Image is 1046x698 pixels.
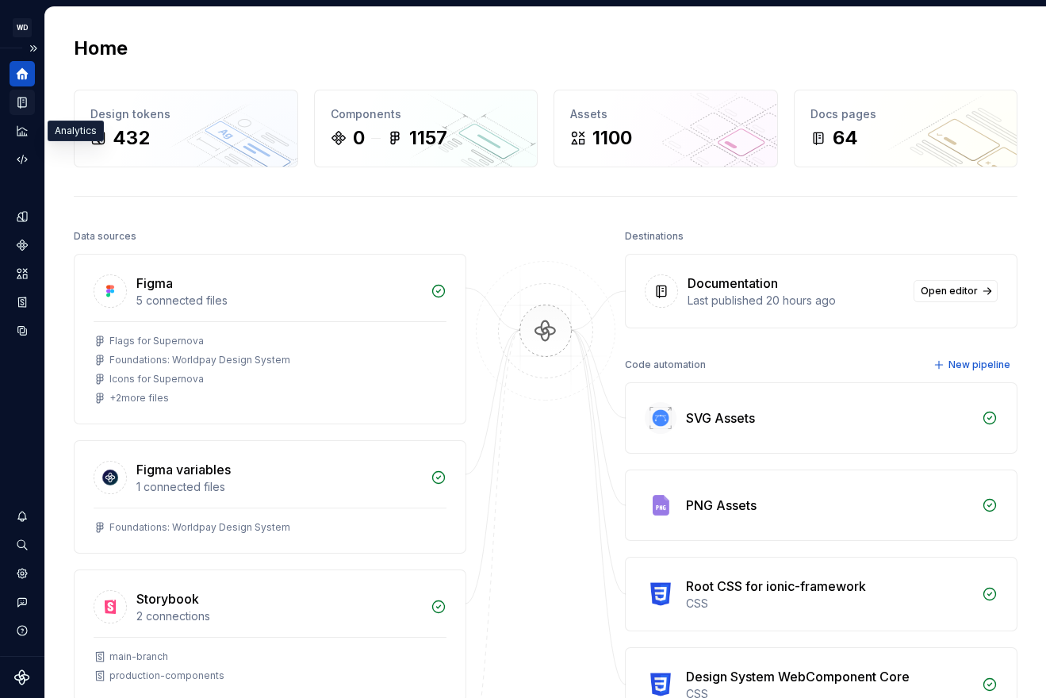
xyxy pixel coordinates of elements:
div: Analytics [48,121,104,141]
div: Flags for Supernova [109,335,204,347]
div: Destinations [625,225,684,247]
div: Documentation [688,274,778,293]
div: Figma [136,274,173,293]
h2: Home [74,36,128,61]
a: Documentation [10,90,35,115]
div: Code automation [625,354,706,376]
div: production-components [109,669,224,682]
div: 1 connected files [136,479,421,495]
a: Analytics [10,118,35,144]
button: Expand sidebar [22,37,44,59]
a: Figma variables1 connected filesFoundations: Worldpay Design System [74,440,466,554]
div: 5 connected files [136,293,421,309]
div: Last published 20 hours ago [688,293,904,309]
div: + 2 more files [109,392,169,405]
a: Components [10,232,35,258]
div: Design System WebComponent Core [686,667,910,686]
button: Search ⌘K [10,532,35,558]
div: 2 connections [136,608,421,624]
div: 0 [353,125,365,151]
a: Open editor [914,280,998,302]
a: Design tokens [10,204,35,229]
div: Root CSS for ionic-framework [686,577,866,596]
div: 432 [113,125,150,151]
div: PNG Assets [686,496,757,515]
a: Settings [10,561,35,586]
span: Open editor [921,285,978,297]
a: Docs pages64 [794,90,1018,167]
button: Notifications [10,504,35,529]
a: Design tokens432 [74,90,298,167]
button: Contact support [10,589,35,615]
div: Foundations: Worldpay Design System [109,521,290,534]
div: WD [13,18,32,37]
a: Assets [10,261,35,286]
div: main-branch [109,650,168,663]
div: Icons for Supernova [109,373,204,385]
div: Assets [570,106,761,122]
a: Data sources [10,318,35,343]
div: Figma variables [136,460,231,479]
div: CSS [686,596,972,612]
div: Data sources [74,225,136,247]
div: Components [331,106,522,122]
a: Home [10,61,35,86]
span: New pipeline [948,359,1010,371]
div: SVG Assets [686,408,755,428]
div: 1100 [592,125,632,151]
div: 64 [833,125,858,151]
a: Figma5 connected filesFlags for SupernovaFoundations: Worldpay Design SystemIcons for Supernova+2... [74,254,466,424]
a: Components01157 [314,90,538,167]
button: New pipeline [929,354,1017,376]
svg: Supernova Logo [14,669,30,685]
div: 1157 [409,125,447,151]
a: Storybook stories [10,290,35,315]
div: Storybook [136,589,199,608]
div: Design tokens [90,106,282,122]
div: Docs pages [810,106,1002,122]
div: Foundations: Worldpay Design System [109,354,290,366]
a: Code automation [10,147,35,172]
a: Assets1100 [554,90,778,167]
button: WD [3,10,41,44]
